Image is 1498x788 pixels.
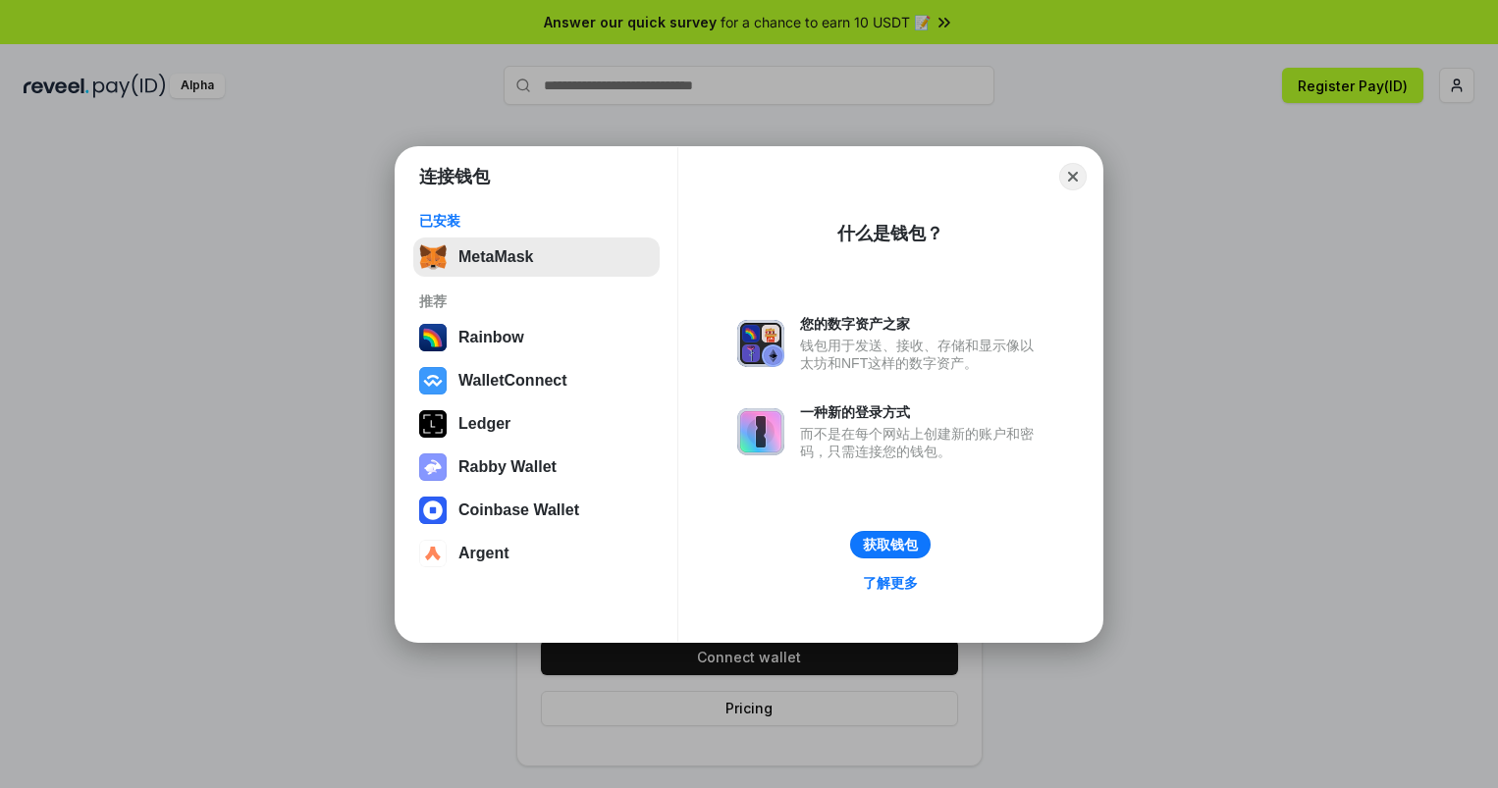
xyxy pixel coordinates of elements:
button: Rabby Wallet [413,447,660,487]
img: svg+xml,%3Csvg%20xmlns%3D%22http%3A%2F%2Fwww.w3.org%2F2000%2Fsvg%22%20fill%3D%22none%22%20viewBox... [419,453,447,481]
img: svg+xml,%3Csvg%20xmlns%3D%22http%3A%2F%2Fwww.w3.org%2F2000%2Fsvg%22%20fill%3D%22none%22%20viewBox... [737,320,784,367]
div: 而不是在每个网站上创建新的账户和密码，只需连接您的钱包。 [800,425,1043,460]
button: 获取钱包 [850,531,931,558]
button: MetaMask [413,237,660,277]
img: svg+xml,%3Csvg%20width%3D%2228%22%20height%3D%2228%22%20viewBox%3D%220%200%2028%2028%22%20fill%3D... [419,497,447,524]
div: Argent [458,545,509,562]
div: WalletConnect [458,372,567,390]
div: 钱包用于发送、接收、存储和显示像以太坊和NFT这样的数字资产。 [800,337,1043,372]
button: Coinbase Wallet [413,491,660,530]
div: Rabby Wallet [458,458,557,476]
button: Rainbow [413,318,660,357]
button: Argent [413,534,660,573]
div: MetaMask [458,248,533,266]
img: svg+xml,%3Csvg%20width%3D%22120%22%20height%3D%22120%22%20viewBox%3D%220%200%20120%20120%22%20fil... [419,324,447,351]
img: svg+xml,%3Csvg%20width%3D%2228%22%20height%3D%2228%22%20viewBox%3D%220%200%2028%2028%22%20fill%3D... [419,367,447,394]
div: 一种新的登录方式 [800,403,1043,421]
a: 了解更多 [851,570,930,596]
img: svg+xml,%3Csvg%20width%3D%2228%22%20height%3D%2228%22%20viewBox%3D%220%200%2028%2028%22%20fill%3D... [419,540,447,567]
img: svg+xml,%3Csvg%20fill%3D%22none%22%20height%3D%2233%22%20viewBox%3D%220%200%2035%2033%22%20width%... [419,243,447,271]
button: Ledger [413,404,660,444]
button: Close [1059,163,1087,190]
div: Coinbase Wallet [458,501,579,519]
h1: 连接钱包 [419,165,490,188]
div: Rainbow [458,329,524,346]
div: 什么是钱包？ [837,222,943,245]
div: Ledger [458,415,510,433]
div: 获取钱包 [863,536,918,553]
img: svg+xml,%3Csvg%20xmlns%3D%22http%3A%2F%2Fwww.w3.org%2F2000%2Fsvg%22%20width%3D%2228%22%20height%3... [419,410,447,438]
img: svg+xml,%3Csvg%20xmlns%3D%22http%3A%2F%2Fwww.w3.org%2F2000%2Fsvg%22%20fill%3D%22none%22%20viewBox... [737,408,784,455]
div: 您的数字资产之家 [800,315,1043,333]
div: 了解更多 [863,574,918,592]
div: 推荐 [419,292,654,310]
div: 已安装 [419,212,654,230]
button: WalletConnect [413,361,660,400]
